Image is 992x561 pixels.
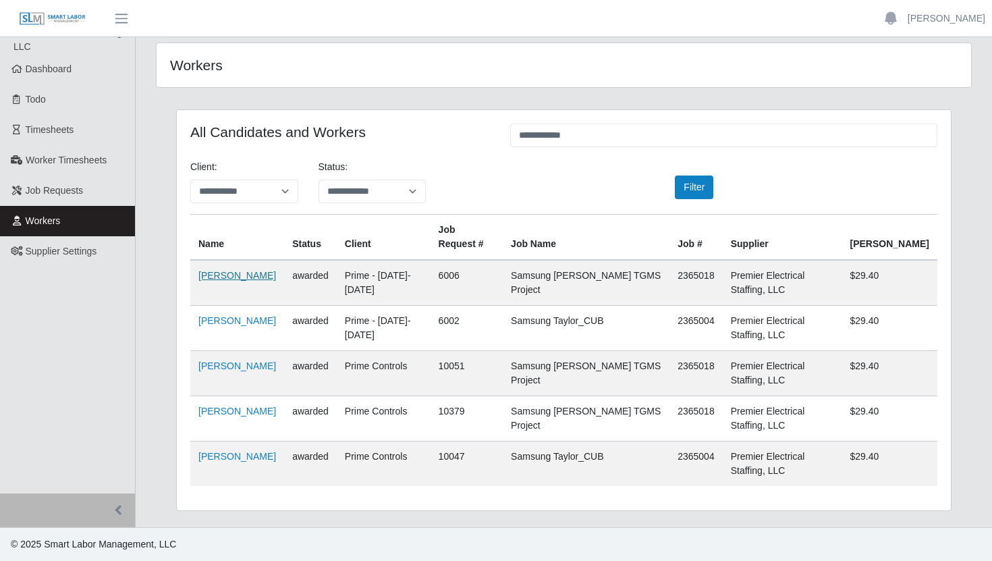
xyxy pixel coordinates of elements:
[190,124,490,140] h4: All Candidates and Workers
[842,215,937,261] th: [PERSON_NAME]
[431,215,503,261] th: Job Request #
[842,260,937,306] td: $29.40
[26,63,72,74] span: Dashboard
[669,306,723,351] td: 2365004
[198,270,276,281] a: [PERSON_NAME]
[198,360,276,371] a: [PERSON_NAME]
[284,260,337,306] td: awarded
[26,94,46,105] span: Todo
[190,160,217,174] label: Client:
[337,306,431,351] td: Prime - [DATE]-[DATE]
[503,351,669,396] td: Samsung [PERSON_NAME] TGMS Project
[337,215,431,261] th: Client
[337,260,431,306] td: Prime - [DATE]-[DATE]
[431,306,503,351] td: 6002
[284,215,337,261] th: Status
[26,185,84,196] span: Job Requests
[198,315,276,326] a: [PERSON_NAME]
[337,442,431,487] td: Prime Controls
[284,442,337,487] td: awarded
[337,396,431,442] td: Prime Controls
[198,451,276,462] a: [PERSON_NAME]
[431,442,503,487] td: 10047
[842,351,937,396] td: $29.40
[284,351,337,396] td: awarded
[675,176,713,199] button: Filter
[11,539,176,550] span: © 2025 Smart Labor Management, LLC
[503,215,669,261] th: Job Name
[26,124,74,135] span: Timesheets
[503,260,669,306] td: Samsung [PERSON_NAME] TGMS Project
[337,351,431,396] td: Prime Controls
[431,396,503,442] td: 10379
[19,11,86,26] img: SLM Logo
[669,215,723,261] th: Job #
[669,396,723,442] td: 2365018
[198,406,276,417] a: [PERSON_NAME]
[723,396,842,442] td: Premier Electrical Staffing, LLC
[431,351,503,396] td: 10051
[669,260,723,306] td: 2365018
[284,396,337,442] td: awarded
[503,396,669,442] td: Samsung [PERSON_NAME] TGMS Project
[170,57,487,74] h4: Workers
[842,396,937,442] td: $29.40
[26,215,61,226] span: Workers
[503,442,669,487] td: Samsung Taylor_CUB
[669,442,723,487] td: 2365004
[723,306,842,351] td: Premier Electrical Staffing, LLC
[723,260,842,306] td: Premier Electrical Staffing, LLC
[26,155,107,165] span: Worker Timesheets
[503,306,669,351] td: Samsung Taylor_CUB
[431,260,503,306] td: 6006
[723,351,842,396] td: Premier Electrical Staffing, LLC
[190,215,284,261] th: Name
[284,306,337,351] td: awarded
[723,215,842,261] th: Supplier
[319,160,348,174] label: Status:
[908,11,985,26] a: [PERSON_NAME]
[842,442,937,487] td: $29.40
[26,246,97,257] span: Supplier Settings
[723,442,842,487] td: Premier Electrical Staffing, LLC
[842,306,937,351] td: $29.40
[669,351,723,396] td: 2365018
